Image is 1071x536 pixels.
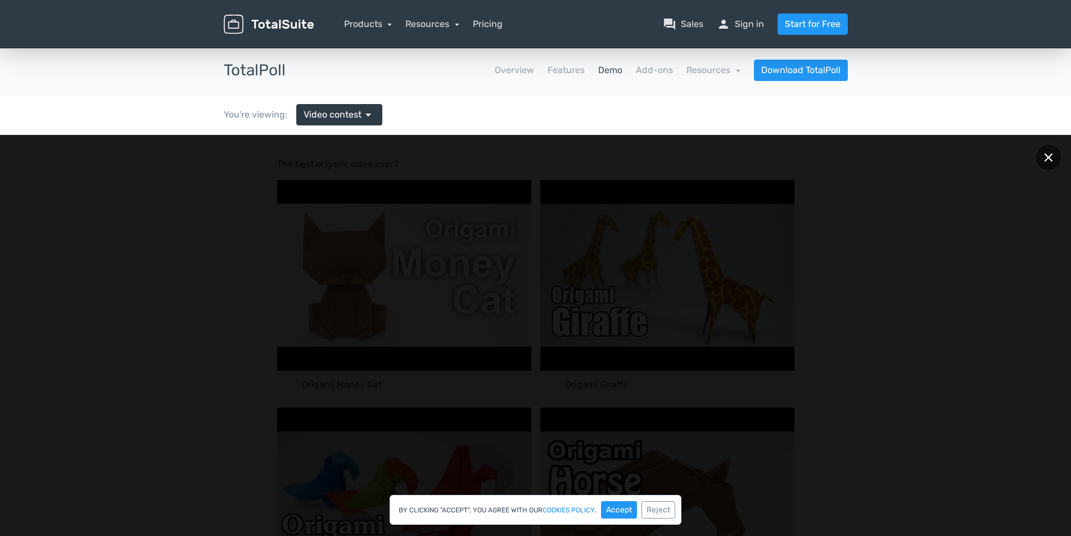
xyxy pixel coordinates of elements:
button: Accept [601,501,637,519]
h3: TotalPoll [224,62,286,79]
a: Download TotalPoll [754,60,848,81]
a: Products [344,19,392,29]
span: question_answer [663,17,676,31]
span: Video contest [304,108,361,121]
button: Reject [641,501,675,519]
a: Overview [495,64,534,77]
div: By clicking "Accept", you agree with our . [390,495,681,525]
a: Start for Free [778,13,848,35]
a: Resources [686,65,740,75]
a: Pricing [473,17,503,31]
a: question_answerSales [663,17,703,31]
a: Features [548,64,585,77]
a: Resources [405,19,459,29]
a: cookies policy [543,507,595,514]
img: TotalSuite for WordPress [224,15,314,34]
span: person [717,17,730,31]
a: Add-ons [636,64,673,77]
div: You're viewing: [224,108,296,121]
a: Demo [598,64,622,77]
a: Video contest arrow_drop_down [296,104,382,125]
span: arrow_drop_down [361,108,375,121]
a: personSign in [717,17,764,31]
